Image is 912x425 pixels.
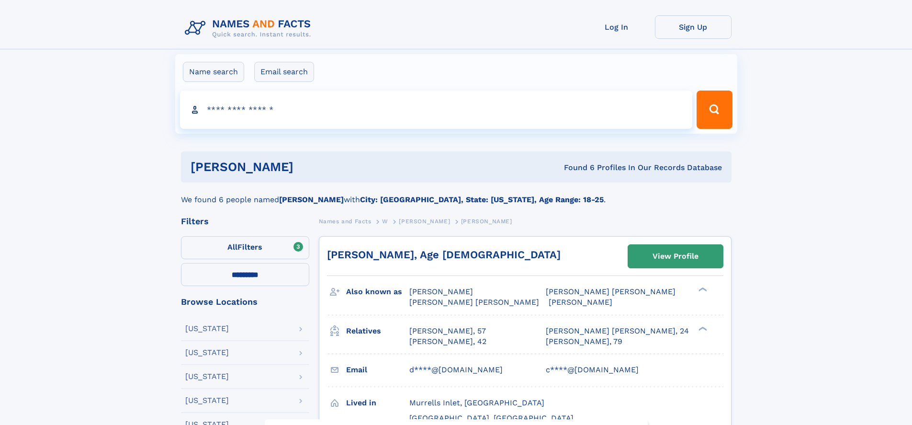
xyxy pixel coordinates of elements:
[181,236,309,259] label: Filters
[546,287,676,296] span: [PERSON_NAME] [PERSON_NAME]
[409,414,574,423] span: [GEOGRAPHIC_DATA], [GEOGRAPHIC_DATA]
[327,249,561,261] a: [PERSON_NAME], Age [DEMOGRAPHIC_DATA]
[399,218,450,225] span: [PERSON_NAME]
[655,15,732,39] a: Sign Up
[185,397,229,404] div: [US_STATE]
[185,373,229,380] div: [US_STATE]
[181,217,309,226] div: Filters
[696,325,708,332] div: ❯
[254,62,314,82] label: Email search
[697,91,732,129] button: Search Button
[346,323,409,339] h3: Relatives
[399,215,450,227] a: [PERSON_NAME]
[409,398,544,407] span: Murrells Inlet, [GEOGRAPHIC_DATA]
[180,91,693,129] input: search input
[185,325,229,333] div: [US_STATE]
[546,326,689,336] a: [PERSON_NAME] [PERSON_NAME], 24
[227,242,237,252] span: All
[409,298,539,307] span: [PERSON_NAME] [PERSON_NAME]
[279,195,344,204] b: [PERSON_NAME]
[409,336,486,347] a: [PERSON_NAME], 42
[409,326,486,336] a: [PERSON_NAME], 57
[409,287,473,296] span: [PERSON_NAME]
[628,245,723,268] a: View Profile
[360,195,604,204] b: City: [GEOGRAPHIC_DATA], State: [US_STATE], Age Range: 18-25
[653,245,698,267] div: View Profile
[181,15,319,41] img: Logo Names and Facts
[185,349,229,356] div: [US_STATE]
[346,284,409,300] h3: Also known as
[346,395,409,411] h3: Lived in
[382,215,388,227] a: W
[191,161,429,173] h1: [PERSON_NAME]
[578,15,655,39] a: Log In
[549,298,612,307] span: [PERSON_NAME]
[183,62,244,82] label: Name search
[546,336,622,347] a: [PERSON_NAME], 79
[319,215,372,227] a: Names and Facts
[382,218,388,225] span: W
[181,298,309,306] div: Browse Locations
[346,362,409,378] h3: Email
[696,287,708,293] div: ❯
[428,162,722,173] div: Found 6 Profiles In Our Records Database
[181,183,732,206] div: We found 6 people named with .
[461,218,512,225] span: [PERSON_NAME]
